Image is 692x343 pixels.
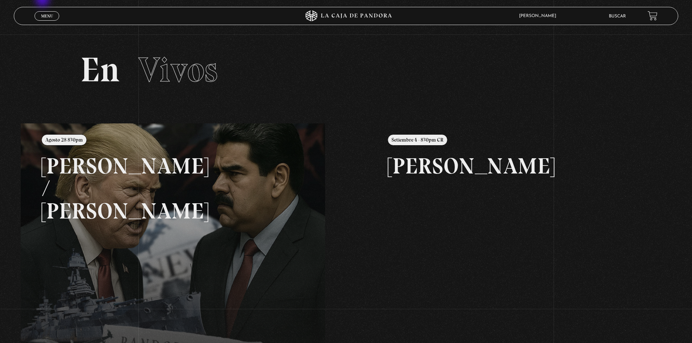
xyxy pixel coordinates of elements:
[648,11,657,21] a: View your shopping cart
[609,14,626,19] a: Buscar
[80,53,612,87] h2: En
[515,14,563,18] span: [PERSON_NAME]
[138,49,218,90] span: Vivos
[41,14,53,18] span: Menu
[39,20,56,25] span: Cerrar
